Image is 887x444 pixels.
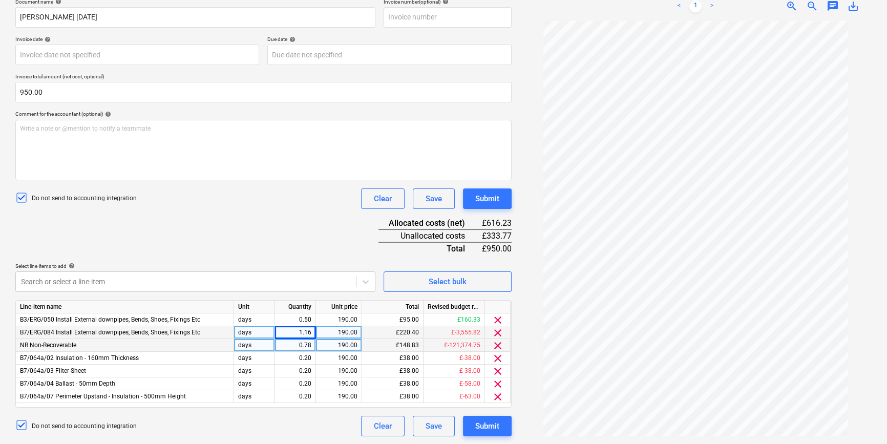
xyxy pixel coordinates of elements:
[492,365,504,377] span: clear
[362,377,424,390] div: £38.00
[362,301,424,313] div: Total
[279,339,311,352] div: 0.78
[275,301,316,313] div: Quantity
[20,329,200,336] span: B7/ERG/084 Install External downpipes, Bends, Shoes, Fixings Etc
[320,352,357,365] div: 190.00
[234,377,275,390] div: days
[492,378,504,390] span: clear
[362,365,424,377] div: £38.00
[20,354,139,362] span: B7/064a/02 Insulation - 160mm Thickness
[279,313,311,326] div: 0.50
[267,45,511,65] input: Due date not specified
[287,36,295,43] span: help
[481,229,512,242] div: £333.77
[15,111,512,117] div: Comment for the accountant (optional)
[279,326,311,339] div: 1.16
[424,352,485,365] div: £-38.00
[481,217,512,229] div: £616.23
[361,416,405,436] button: Clear
[362,326,424,339] div: £220.40
[15,45,259,65] input: Invoice date not specified
[15,7,375,28] input: Document name
[234,339,275,352] div: days
[279,377,311,390] div: 0.20
[475,419,499,433] div: Submit
[279,365,311,377] div: 0.20
[384,271,512,292] button: Select bulk
[16,301,234,313] div: Line-item name
[424,365,485,377] div: £-38.00
[267,36,511,43] div: Due date
[234,326,275,339] div: days
[424,301,485,313] div: Revised budget remaining
[361,188,405,209] button: Clear
[43,36,51,43] span: help
[67,263,75,269] span: help
[362,339,424,352] div: £148.83
[234,365,275,377] div: days
[475,192,499,205] div: Submit
[320,339,357,352] div: 190.00
[492,340,504,352] span: clear
[429,275,467,288] div: Select bulk
[15,82,512,102] input: Invoice total amount (net cost, optional)
[362,352,424,365] div: £38.00
[320,377,357,390] div: 190.00
[836,395,887,444] iframe: Chat Widget
[424,326,485,339] div: £-3,555.82
[20,380,115,387] span: B7/064a/04 Ballast - 50mm Depth
[481,242,512,255] div: £950.00
[413,188,455,209] button: Save
[15,36,259,43] div: Invoice date
[32,194,137,203] p: Do not send to accounting integration
[234,301,275,313] div: Unit
[492,391,504,403] span: clear
[463,188,512,209] button: Submit
[492,327,504,339] span: clear
[234,352,275,365] div: days
[378,242,481,255] div: Total
[15,73,512,82] p: Invoice total amount (net cost, optional)
[320,313,357,326] div: 190.00
[279,352,311,365] div: 0.20
[384,7,512,28] input: Invoice number
[424,390,485,403] div: £-63.00
[320,365,357,377] div: 190.00
[424,313,485,326] div: £160.33
[374,192,392,205] div: Clear
[103,111,111,117] span: help
[492,352,504,365] span: clear
[413,416,455,436] button: Save
[424,377,485,390] div: £-58.00
[20,367,86,374] span: B7/064a/03 Filter Sheet
[15,263,375,269] div: Select line-items to add
[426,192,442,205] div: Save
[426,419,442,433] div: Save
[320,326,357,339] div: 190.00
[463,416,512,436] button: Submit
[32,422,137,431] p: Do not send to accounting integration
[279,390,311,403] div: 0.20
[316,301,362,313] div: Unit price
[378,217,481,229] div: Allocated costs (net)
[320,390,357,403] div: 190.00
[234,313,275,326] div: days
[234,390,275,403] div: days
[362,313,424,326] div: £95.00
[424,339,485,352] div: £-121,374.75
[20,342,76,349] span: NR Non-Recoverable
[20,393,186,400] span: B7/064a/07 Perimeter Upstand - Insulation - 500mm Height
[20,316,200,323] span: B3/ERG/050 Install External downpipes, Bends, Shoes, Fixings Etc
[362,390,424,403] div: £38.00
[378,229,481,242] div: Unallocated costs
[374,419,392,433] div: Clear
[492,314,504,326] span: clear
